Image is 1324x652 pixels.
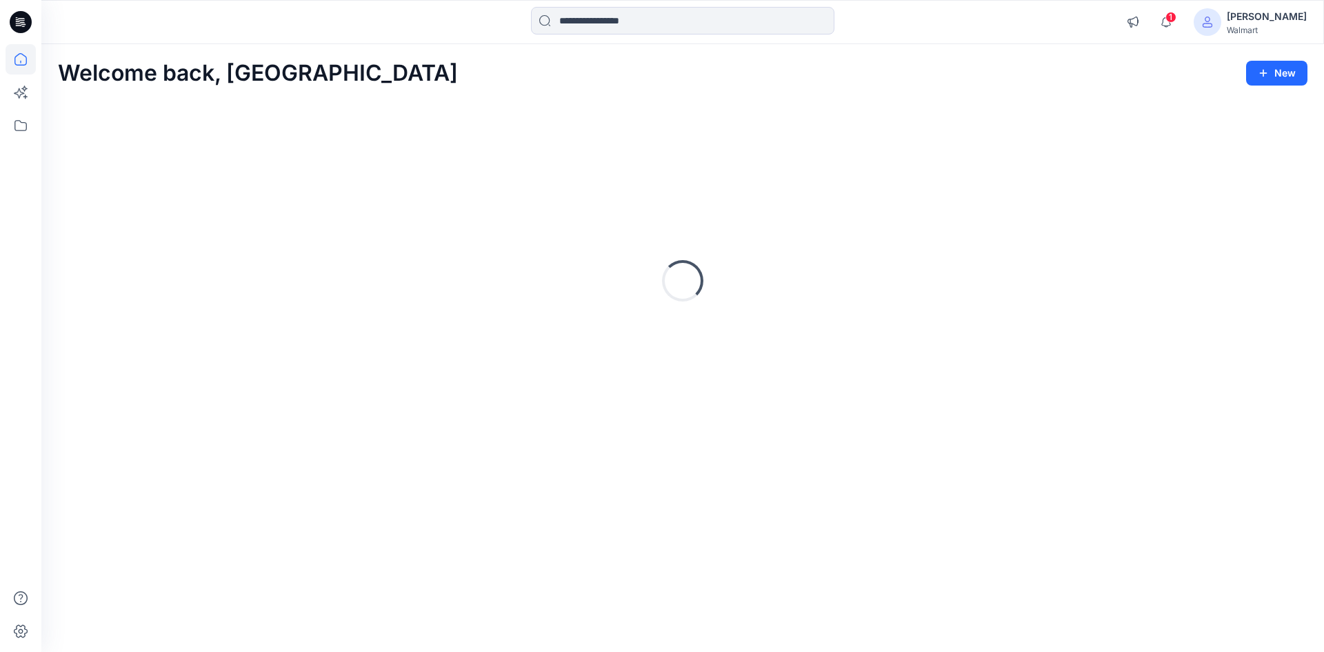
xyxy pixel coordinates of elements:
[1227,25,1307,35] div: Walmart
[1202,17,1213,28] svg: avatar
[1165,12,1176,23] span: 1
[1227,8,1307,25] div: [PERSON_NAME]
[58,61,458,86] h2: Welcome back, [GEOGRAPHIC_DATA]
[1246,61,1307,86] button: New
